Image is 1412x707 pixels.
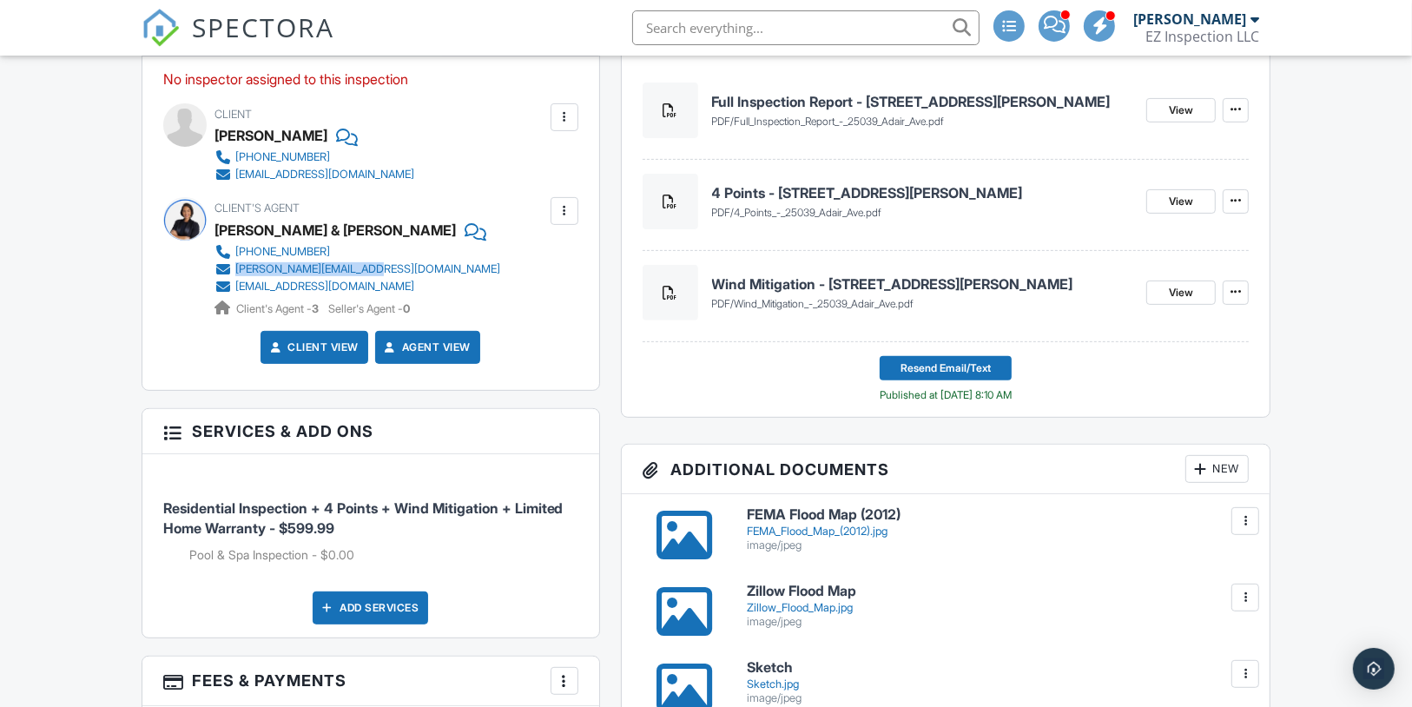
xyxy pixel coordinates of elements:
h3: Fees & Payments [142,657,599,706]
strong: 3 [312,302,319,315]
a: [PHONE_NUMBER] [214,243,500,261]
h6: FEMA Flood Map (2012) [747,507,1249,523]
div: [EMAIL_ADDRESS][DOMAIN_NAME] [235,280,414,294]
div: Open Intercom Messenger [1353,648,1395,690]
span: Residential Inspection + 4 Points + Wind Mitigation + Limited Home Warranty - $599.99 [163,499,564,536]
div: Sketch.jpg [747,677,1249,691]
h6: Sketch [747,660,1249,676]
a: SPECTORA [142,23,334,60]
span: Seller's Agent - [328,302,410,315]
div: image/jpeg [747,539,1249,552]
img: The Best Home Inspection Software - Spectora [142,9,180,47]
div: image/jpeg [747,691,1249,705]
div: Add Services [313,591,428,624]
span: Client's Agent - [236,302,321,315]
a: [EMAIL_ADDRESS][DOMAIN_NAME] [214,166,414,183]
a: Client View [267,339,359,356]
div: image/jpeg [747,615,1249,629]
a: Agent View [381,339,471,356]
div: [PERSON_NAME][EMAIL_ADDRESS][DOMAIN_NAME] [235,262,500,276]
a: Sketch Sketch.jpg image/jpeg [747,660,1249,704]
div: [PHONE_NUMBER] [235,150,330,164]
a: [PERSON_NAME] & [PERSON_NAME] [214,217,456,243]
p: No inspector assigned to this inspection [163,69,578,89]
div: [PHONE_NUMBER] [235,245,330,259]
input: Search everything... [632,10,980,45]
a: [EMAIL_ADDRESS][DOMAIN_NAME] [214,278,500,295]
a: [PHONE_NUMBER] [214,149,414,166]
li: Add on: Pool & Spa Inspection [189,546,578,564]
h3: Services & Add ons [142,409,599,454]
a: [PERSON_NAME][EMAIL_ADDRESS][DOMAIN_NAME] [214,261,500,278]
div: [EMAIL_ADDRESS][DOMAIN_NAME] [235,168,414,182]
div: FEMA_Flood_Map_(2012).jpg [747,525,1249,539]
span: SPECTORA [192,9,334,45]
div: Zillow_Flood_Map.jpg [747,601,1249,615]
a: Zillow Flood Map Zillow_Flood_Map.jpg image/jpeg [747,584,1249,628]
strong: 0 [403,302,410,315]
div: [PERSON_NAME] [1133,10,1246,28]
a: FEMA Flood Map (2012) FEMA_Flood_Map_(2012).jpg image/jpeg [747,507,1249,552]
div: [PERSON_NAME] [214,122,327,149]
div: New [1185,455,1249,483]
div: EZ Inspection LLC [1145,28,1259,45]
span: Client [214,108,252,121]
h3: Additional Documents [622,445,1270,494]
h6: Zillow Flood Map [747,584,1249,599]
span: Client's Agent [214,202,300,215]
li: Service: Residential Inspection + 4 Points + Wind Mitigation + Limited Home Warranty [163,467,578,577]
